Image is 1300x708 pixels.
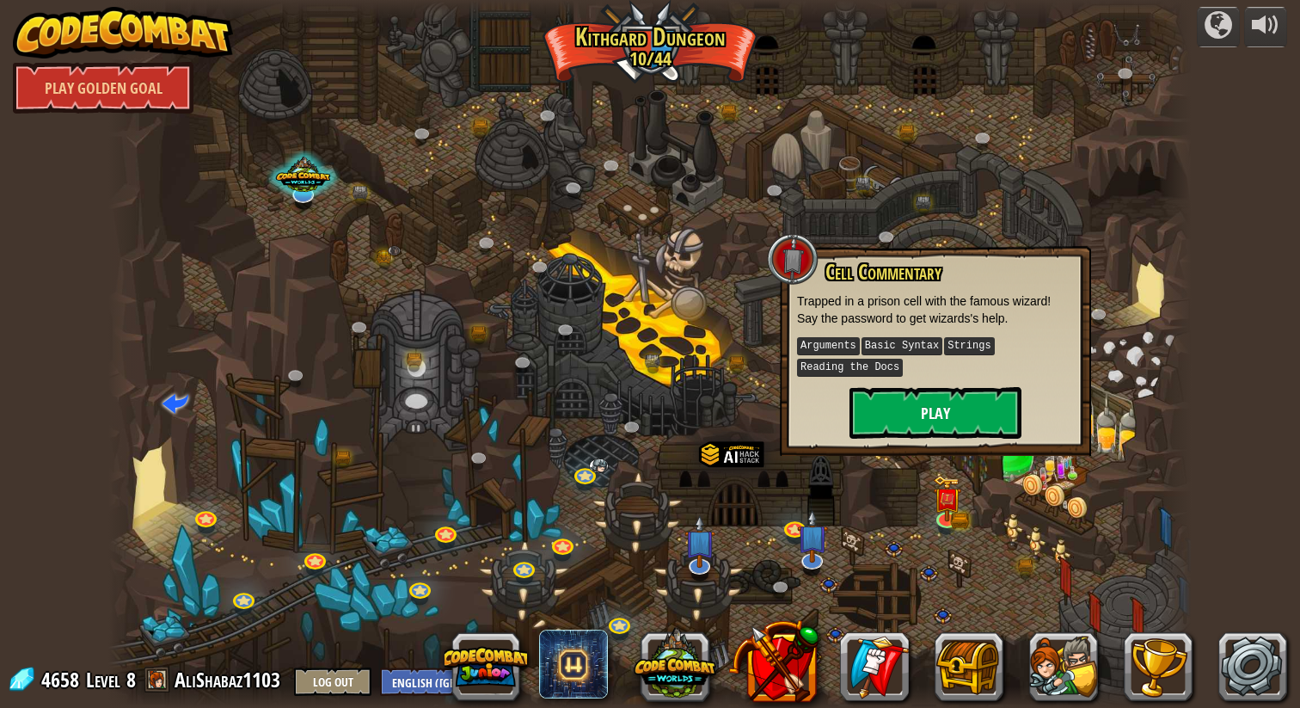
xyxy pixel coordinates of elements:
[294,668,371,696] button: Log Out
[589,459,609,473] img: portrait.png
[684,515,715,569] img: level-banner-unstarted-subscriber.png
[13,7,233,58] img: CodeCombat - Learn how to code by playing a game
[797,292,1074,327] p: Trapped in a prison cell with the famous wizard! Say the password to get wizards's help.
[1197,7,1240,47] button: Campaigns
[13,62,193,114] a: Play Golden Goal
[950,513,969,528] img: bronze-chest.png
[175,666,285,693] a: AliShabaz1103
[1244,7,1287,47] button: Adjust volume
[797,337,860,355] kbd: Arguments
[862,337,942,355] kbd: Basic Syntax
[825,257,941,286] span: Cell Commentary
[126,666,136,693] span: 8
[86,666,120,694] span: Level
[796,510,827,563] img: level-banner-unstarted-subscriber.png
[797,359,903,377] kbd: Reading the Docs
[388,245,401,255] img: portrait.png
[41,666,84,693] span: 4658
[933,475,961,521] img: level-banner-unlock.png
[944,337,994,355] kbd: Strings
[849,387,1021,439] button: Play
[939,493,955,505] img: portrait.png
